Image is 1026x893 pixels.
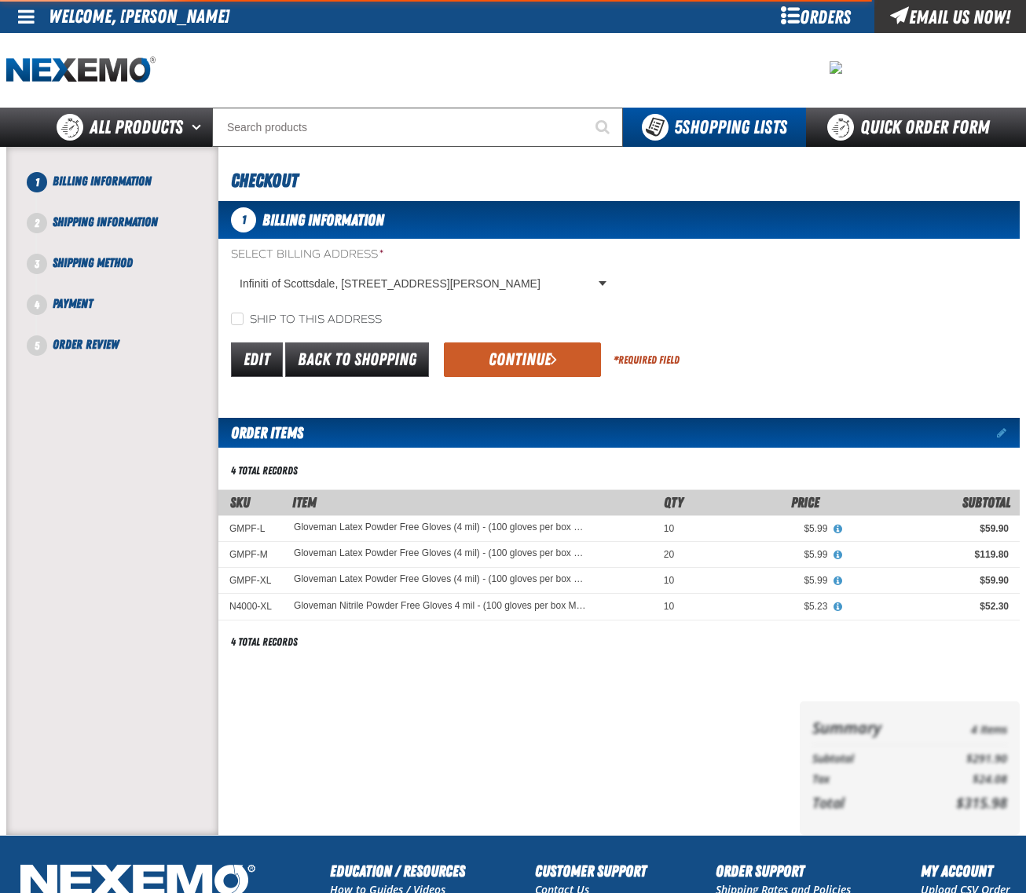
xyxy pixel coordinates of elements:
[218,515,283,541] td: GMPF-L
[218,542,283,568] td: GMPF-M
[37,335,218,354] li: Order Review. Step 5 of 5. Not Completed
[27,254,47,274] span: 3
[664,549,674,560] span: 20
[664,601,674,612] span: 10
[218,418,303,448] h2: Order Items
[925,714,1007,741] td: 4 Items
[535,859,647,883] h2: Customer Support
[664,523,674,534] span: 10
[212,108,623,147] input: Search
[240,276,595,292] span: Infiniti of Scottsdale, [STREET_ADDRESS][PERSON_NAME]
[827,574,848,588] button: View All Prices for Gloveman Latex Powder Free Gloves (4 mil) - (100 gloves per box MIN 10 box or...
[53,255,133,270] span: Shipping Method
[25,172,218,354] nav: Checkout steps. Current step is Billing Information. Step 1 of 5
[812,769,925,790] th: Tax
[664,575,674,586] span: 10
[925,769,1007,790] td: $24.08
[827,600,848,614] button: View All Prices for Gloveman Nitrile Powder Free Gloves 4 mil - (100 gloves per box MIN 10 box or...
[812,714,925,741] th: Summary
[37,295,218,335] li: Payment. Step 4 of 5. Not Completed
[664,494,683,511] span: Qty
[218,568,283,594] td: GMPF-XL
[27,295,47,315] span: 4
[53,174,152,188] span: Billing Information
[218,594,283,620] td: N4000-XL
[696,522,827,535] div: $5.99
[231,313,382,328] label: Ship to this address
[294,601,586,612] a: Gloveman Nitrile Powder Free Gloves 4 mil - (100 gloves per box MIN 10 box order) - XL
[956,793,1007,812] span: $315.98
[812,790,925,815] th: Total
[292,494,317,511] span: Item
[827,548,848,562] button: View All Prices for Gloveman Latex Powder Free Gloves (4 mil) - (100 gloves per box MIN 10 box or...
[6,57,156,84] a: Home
[27,335,47,356] span: 5
[716,859,851,883] h2: Order Support
[674,116,682,138] strong: 5
[53,337,119,352] span: Order Review
[921,859,1010,883] h2: My Account
[696,574,827,587] div: $5.99
[294,522,586,533] a: Gloveman Latex Powder Free Gloves (4 mil) - (100 gloves per box MIN 10 box order) - L
[962,494,1010,511] span: Subtotal
[791,494,819,511] span: Price
[997,427,1020,438] a: Edit items
[584,108,623,147] button: Start Searching
[186,108,212,147] button: Open All Products pages
[285,342,429,377] a: Back to Shopping
[849,548,1009,561] div: $119.80
[294,574,586,585] a: Gloveman Latex Powder Free Gloves (4 mil) - (100 gloves per box MIN 10 box order) - XL
[830,61,842,74] img: 101e2d29ebe5c13c135f6d33ff989c39.png
[674,116,787,138] span: Shopping Lists
[231,170,298,192] span: Checkout
[925,748,1007,770] td: $291.90
[827,522,848,536] button: View All Prices for Gloveman Latex Powder Free Gloves (4 mil) - (100 gloves per box MIN 10 box or...
[37,254,218,295] li: Shipping Method. Step 3 of 5. Not Completed
[230,494,250,511] a: SKU
[6,57,156,84] img: Nexemo logo
[444,342,601,377] button: Continue
[90,113,183,141] span: All Products
[849,522,1009,535] div: $59.90
[37,172,218,213] li: Billing Information. Step 1 of 5. Not Completed
[812,748,925,770] th: Subtotal
[231,635,298,650] div: 4 total records
[849,574,1009,587] div: $59.90
[696,600,827,613] div: $5.23
[330,859,465,883] h2: Education / Resources
[231,342,283,377] a: Edit
[53,214,158,229] span: Shipping Information
[37,213,218,254] li: Shipping Information. Step 2 of 5. Not Completed
[231,463,298,478] div: 4 total records
[262,210,384,229] span: Billing Information
[614,353,680,368] div: Required Field
[623,108,806,147] button: You have 5 Shopping Lists. Open to view details
[294,548,586,559] a: Gloveman Latex Powder Free Gloves (4 mil) - (100 gloves per box MIN 10 box order) - M
[231,313,244,325] input: Ship to this address
[27,213,47,233] span: 2
[849,600,1009,613] div: $52.30
[231,247,613,262] label: Select Billing Address
[696,548,827,561] div: $5.99
[231,207,256,232] span: 1
[27,172,47,192] span: 1
[806,108,1019,147] a: Quick Order Form
[53,296,93,311] span: Payment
